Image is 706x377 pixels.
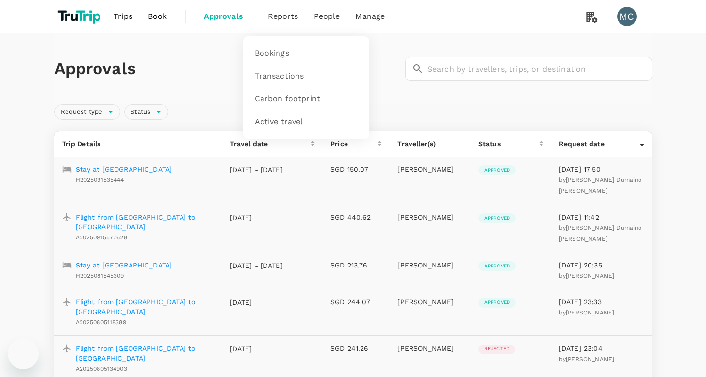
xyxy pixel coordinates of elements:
span: Status [125,108,156,117]
p: [PERSON_NAME] [397,164,462,174]
span: Reports [268,11,298,22]
p: [PERSON_NAME] [397,260,462,270]
a: Bookings [249,42,363,65]
p: [PERSON_NAME] [397,344,462,353]
p: SGD 241.26 [330,344,382,353]
div: Travel date [230,139,311,149]
span: H2025081545309 [76,272,124,279]
span: Bookings [255,48,289,59]
span: Carbon footprint [255,94,320,105]
div: MC [617,7,637,26]
span: H2025091535444 [76,176,124,183]
span: by [559,224,641,242]
p: [DATE] 20:35 [559,260,644,270]
span: by [559,356,614,362]
span: Trips [114,11,132,22]
span: Manage [355,11,385,22]
span: Approved [478,167,516,173]
iframe: Button to launch messaging window [8,338,39,369]
p: [PERSON_NAME] [397,297,462,307]
span: [PERSON_NAME] [566,356,614,362]
h1: Approvals [54,59,401,79]
p: SGD 440.62 [330,212,382,222]
a: Stay at [GEOGRAPHIC_DATA] [76,164,172,174]
div: Status [124,104,168,120]
p: [DATE] 23:04 [559,344,644,353]
div: Request date [559,139,640,149]
span: by [559,309,614,316]
span: Transactions [255,71,304,82]
span: Active travel [255,116,303,127]
span: Approvals [204,11,252,22]
p: Traveller(s) [397,139,462,149]
span: by [559,272,614,279]
p: SGD 150.07 [330,164,382,174]
span: Rejected [478,346,515,352]
div: Price [330,139,378,149]
p: [DATE] 17:50 [559,164,644,174]
span: Approved [478,215,516,221]
div: Status [478,139,539,149]
p: [DATE] - [DATE] [230,261,283,270]
a: Stay at [GEOGRAPHIC_DATA] [76,260,172,270]
p: [DATE] 11:42 [559,212,644,222]
a: Flight from [GEOGRAPHIC_DATA] to [GEOGRAPHIC_DATA] [76,344,214,363]
span: [PERSON_NAME] [566,272,614,279]
p: SGD 213.76 [330,260,382,270]
span: [PERSON_NAME] Dumaino [PERSON_NAME] [559,176,641,194]
a: Transactions [249,65,363,88]
span: Book [148,11,167,22]
p: [DATE] [230,344,283,354]
a: Active travel [249,110,363,133]
span: People [314,11,340,22]
span: by [559,176,641,194]
span: Approved [478,263,516,269]
div: Request type [54,104,121,120]
span: Approved [478,299,516,306]
span: A20250805118389 [76,319,126,326]
span: A20250915577628 [76,234,127,241]
span: [PERSON_NAME] [566,309,614,316]
p: [PERSON_NAME] [397,212,462,222]
p: [DATE] - [DATE] [230,165,283,174]
a: Flight from [GEOGRAPHIC_DATA] to [GEOGRAPHIC_DATA] [76,297,214,316]
span: [PERSON_NAME] Dumaino [PERSON_NAME] [559,224,641,242]
input: Search by travellers, trips, or destination [427,57,652,81]
img: TruTrip logo [54,6,106,27]
a: Flight from [GEOGRAPHIC_DATA] to [GEOGRAPHIC_DATA] [76,212,214,232]
p: SGD 244.07 [330,297,382,307]
span: A20250805134903 [76,365,127,372]
p: [DATE] [230,213,283,222]
a: Carbon footprint [249,88,363,110]
p: Trip Details [62,139,214,149]
p: [DATE] [230,298,283,307]
span: Request type [55,108,109,117]
p: [DATE] 23:33 [559,297,644,307]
